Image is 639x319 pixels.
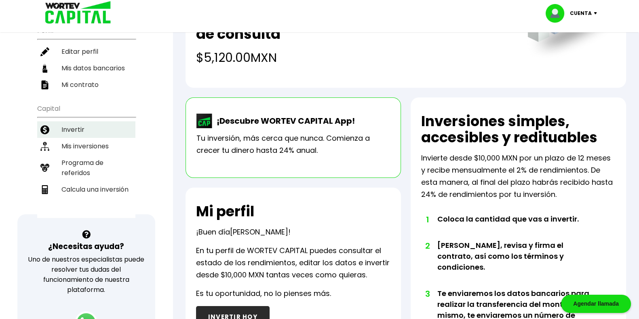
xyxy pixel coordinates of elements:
[37,121,135,138] a: Invertir
[561,295,631,313] div: Agendar llamada
[37,43,135,60] a: Editar perfil
[196,287,331,300] p: Es tu oportunidad, no lo pienses más.
[37,76,135,93] a: Mi contrato
[437,213,596,240] li: Coloca la cantidad que vas a invertir.
[37,60,135,76] a: Mis datos bancarios
[28,254,145,295] p: Uno de nuestros especialistas puede resolver tus dudas del funcionamiento de nuestra plataforma.
[196,114,213,128] img: wortev-capital-app-icon
[40,142,49,151] img: inversiones-icon.6695dc30.svg
[37,21,135,93] ul: Perfil
[546,4,570,23] img: profile-image
[40,80,49,89] img: contrato-icon.f2db500c.svg
[37,138,135,154] a: Mis inversiones
[40,163,49,172] img: recomiendanos-icon.9b8e9327.svg
[196,132,390,156] p: Tu inversión, más cerca que nunca. Comienza a crecer tu dinero hasta 24% anual.
[37,181,135,198] a: Calcula una inversión
[425,288,429,300] span: 3
[40,64,49,73] img: datos-icon.10cf9172.svg
[196,203,254,220] h2: Mi perfil
[421,113,616,146] h2: Inversiones simples, accesibles y redituables
[40,185,49,194] img: calculadora-icon.17d418c4.svg
[196,226,291,238] p: ¡Buen día !
[421,152,616,201] p: Invierte desde $10,000 MXN por un plazo de 12 meses y recibe mensualmente el 2% de rendimientos. ...
[37,99,135,218] ul: Capital
[48,241,124,252] h3: ¿Necesitas ayuda?
[570,7,592,19] p: Cuenta
[437,240,596,288] li: [PERSON_NAME], revisa y firma el contrato, así como los términos y condiciones.
[230,227,288,237] span: [PERSON_NAME]
[213,115,355,127] p: ¡Descubre WORTEV CAPITAL App!
[37,154,135,181] a: Programa de referidos
[40,125,49,134] img: invertir-icon.b3b967d7.svg
[592,12,603,15] img: icon-down
[425,240,429,252] span: 2
[196,49,511,67] h4: $5,120.00 MXN
[196,10,511,42] h2: Total de rendimientos recibidos en tu mes de consulta
[40,47,49,56] img: editar-icon.952d3147.svg
[425,213,429,226] span: 1
[196,245,390,281] p: En tu perfil de WORTEV CAPITAL puedes consultar el estado de los rendimientos, editar los datos e...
